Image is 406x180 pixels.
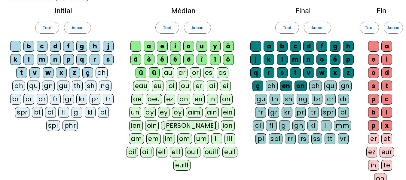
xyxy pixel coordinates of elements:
div: [PERSON_NAME] [161,120,218,131]
button: Tout [275,22,299,34]
h2: Médian [126,7,240,14]
div: fr [255,107,266,118]
div: z [343,67,354,78]
div: h [343,41,354,52]
button: Aucun [384,22,403,34]
div: ouill [203,147,220,157]
div: o [316,54,327,65]
div: ll [321,120,331,131]
div: on [295,81,307,91]
div: ch [266,81,278,91]
div: è [144,54,154,65]
div: te [381,160,392,171]
div: il [211,133,222,144]
div: spr [321,107,336,118]
div: ain [205,107,219,118]
div: p [368,94,379,105]
div: aim [186,107,203,118]
div: tt [325,133,335,144]
div: ien [129,120,143,131]
div: ez [164,94,175,105]
div: gn [339,81,352,91]
div: p [63,54,74,65]
div: l [381,107,392,118]
div: j [250,54,261,65]
div: oin [145,120,159,131]
span: Tout [43,24,51,31]
div: à [223,41,234,52]
div: c [381,94,392,105]
div: aill [140,147,154,157]
div: m [290,54,301,65]
div: om [177,133,192,144]
div: im [163,133,175,144]
div: euil [222,147,237,157]
div: j [103,41,114,52]
div: ay [144,107,156,118]
div: o [368,67,379,78]
div: cl [45,107,56,118]
div: th [72,81,83,91]
div: ai [207,81,218,91]
div: cr [23,94,34,105]
div: ph [12,81,25,91]
h2: Fin [366,7,396,14]
div: as [217,67,228,78]
div: ei [220,81,231,91]
div: un [129,107,141,118]
div: fl [266,120,277,131]
div: p [343,54,354,65]
div: î [197,54,207,65]
span: Aucun [387,24,399,31]
div: rs [298,133,309,144]
div: ion [221,120,235,131]
div: kl [85,107,96,118]
div: h [90,41,100,52]
h2: Initial [10,7,117,14]
div: a [381,41,392,52]
div: v [303,67,314,78]
div: o [183,41,194,52]
div: br [312,94,322,105]
div: bl [32,107,43,118]
div: gl [279,120,290,131]
div: gr [268,107,279,118]
div: g [330,41,340,52]
div: er [368,133,379,144]
div: e [157,41,168,52]
div: pl [255,133,266,144]
span: Tout [283,24,292,31]
div: gl [72,107,82,118]
div: an [178,94,190,105]
div: ou [179,81,191,91]
div: rr [285,133,296,144]
div: ü [149,67,160,78]
div: kr [282,107,292,118]
div: fr [50,94,61,105]
button: Tout [360,22,379,34]
div: ë [183,54,194,65]
div: i [170,41,181,52]
div: tr [103,94,114,105]
div: x [330,67,340,78]
div: gn [42,81,55,91]
div: dr [37,94,47,105]
div: ç [252,81,263,91]
div: ô [223,54,234,65]
div: d [50,41,61,52]
div: em [146,133,161,144]
div: â [130,54,141,65]
span: Aucun [311,24,323,31]
div: ill [224,133,235,144]
div: n [303,54,314,65]
div: en [193,94,205,105]
div: pr [295,107,306,118]
div: spr [15,107,29,118]
div: qu [324,81,337,91]
div: n [50,54,61,65]
div: th [270,94,280,105]
div: ï [210,54,221,65]
div: c [290,41,301,52]
div: b [277,41,288,52]
div: mm [334,120,351,131]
